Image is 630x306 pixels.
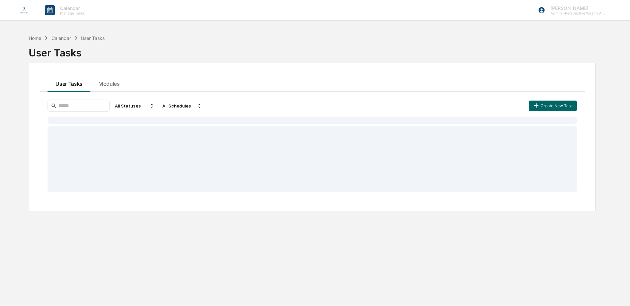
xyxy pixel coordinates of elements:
[81,35,105,41] div: User Tasks
[529,101,577,111] button: Create New Task
[55,11,88,15] p: Manage Tasks
[545,5,607,11] p: [PERSON_NAME]
[112,101,157,111] div: All Statuses
[160,101,205,111] div: All Schedules
[545,11,607,15] p: Admin • Perspective Wealth Advisors
[16,2,32,18] img: logo
[29,42,596,59] div: User Tasks
[90,74,128,92] button: Modules
[51,35,71,41] div: Calendar
[29,35,41,41] div: Home
[55,5,88,11] p: Calendar
[48,74,90,92] button: User Tasks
